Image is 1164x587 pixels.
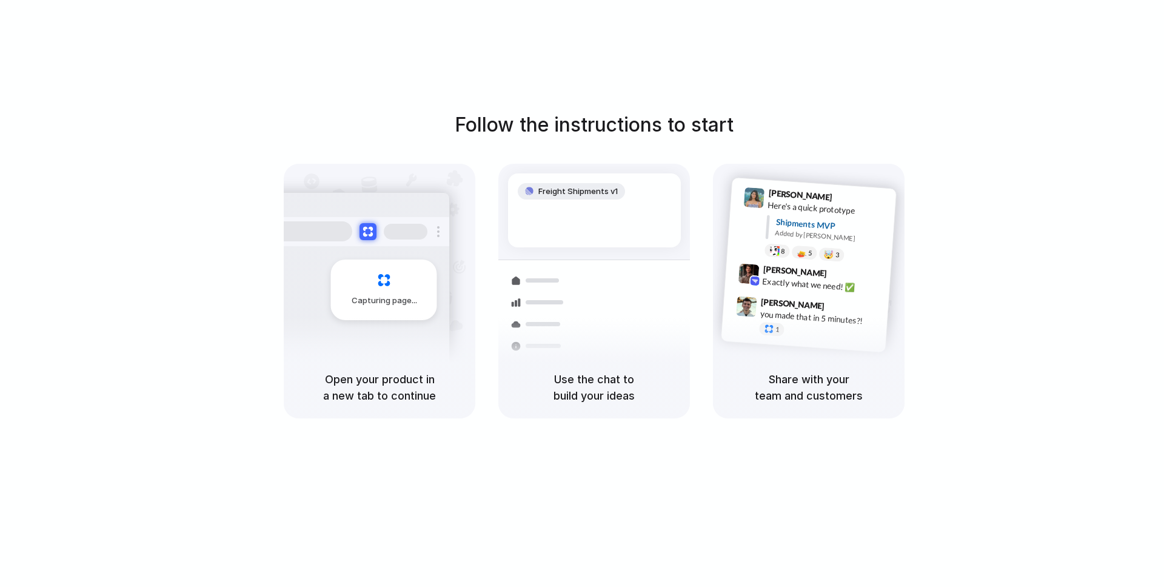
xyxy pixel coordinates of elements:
div: you made that in 5 minutes?! [760,307,881,328]
span: 1 [775,326,780,332]
h5: Open your product in a new tab to continue [298,371,461,404]
div: Added by [PERSON_NAME] [775,227,886,245]
h5: Share with your team and customers [727,371,890,404]
span: Capturing page [352,295,419,307]
div: Shipments MVP [775,215,888,235]
div: 🤯 [824,250,834,259]
span: 9:42 AM [831,268,855,283]
span: 9:41 AM [836,192,861,206]
span: 5 [808,249,812,256]
h1: Follow the instructions to start [455,110,734,139]
span: 9:47 AM [828,301,853,315]
div: Exactly what we need! ✅ [762,275,883,295]
span: 3 [835,251,840,258]
span: Freight Shipments v1 [538,186,618,198]
span: [PERSON_NAME] [763,262,827,280]
span: [PERSON_NAME] [761,295,825,312]
div: Here's a quick prototype [768,198,889,219]
h5: Use the chat to build your ideas [513,371,675,404]
span: 8 [781,247,785,254]
span: [PERSON_NAME] [768,186,832,204]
